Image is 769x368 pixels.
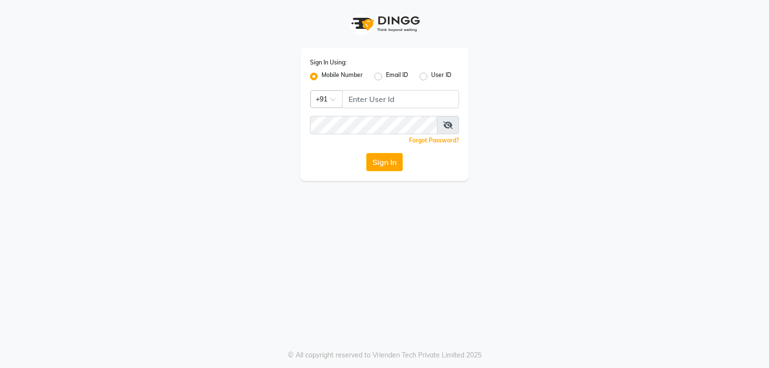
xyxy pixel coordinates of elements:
label: Sign In Using: [310,58,347,67]
input: Username [342,90,459,108]
label: Email ID [386,71,408,82]
a: Forgot Password? [409,137,459,144]
img: logo1.svg [346,10,423,38]
label: Mobile Number [322,71,363,82]
button: Sign In [366,153,403,171]
label: User ID [431,71,451,82]
input: Username [310,116,437,134]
